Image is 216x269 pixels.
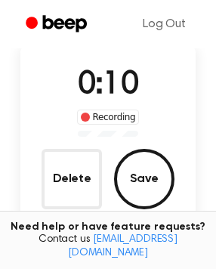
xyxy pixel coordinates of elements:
[9,233,207,260] span: Contact us
[68,234,177,258] a: [EMAIL_ADDRESS][DOMAIN_NAME]
[15,10,100,39] a: Beep
[114,149,174,209] button: Save Audio Record
[77,110,140,125] div: Recording
[128,6,201,42] a: Log Out
[78,70,138,101] span: 0:10
[42,149,102,209] button: Delete Audio Record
